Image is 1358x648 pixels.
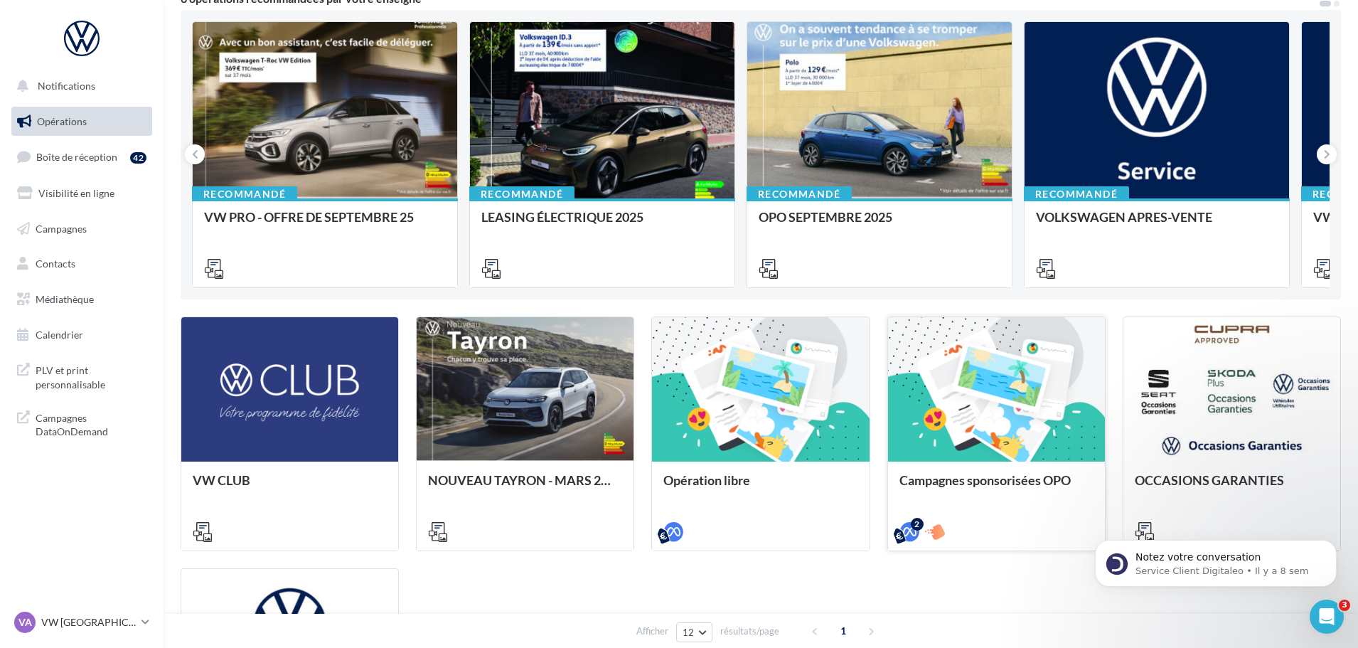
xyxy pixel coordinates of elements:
a: Contacts [9,249,155,279]
span: résultats/page [720,625,779,638]
div: NOUVEAU TAYRON - MARS 2025 [428,473,622,501]
button: Notifications [9,71,149,101]
div: Recommandé [192,186,297,202]
div: Recommandé [469,186,574,202]
span: Campagnes DataOnDemand [36,408,146,439]
div: VW CLUB [193,473,387,501]
a: VA VW [GEOGRAPHIC_DATA] [11,609,152,636]
span: 1 [832,620,855,642]
div: Opération libre [663,473,857,501]
a: Campagnes [9,214,155,244]
div: Campagnes sponsorisées OPO [899,473,1094,501]
span: Opérations [37,115,87,127]
div: 42 [130,152,146,164]
span: Boîte de réception [36,151,117,163]
a: Calendrier [9,320,155,350]
a: Boîte de réception42 [9,142,155,172]
div: VW PRO - OFFRE DE SEPTEMBRE 25 [204,210,446,238]
span: 3 [1339,600,1350,611]
div: Recommandé [1024,186,1129,202]
span: Notifications [38,80,95,92]
div: VOLKSWAGEN APRES-VENTE [1036,210,1278,238]
span: VA [18,615,32,630]
a: Visibilité en ligne [9,179,155,208]
div: OPO SEPTEMBRE 2025 [759,210,1000,238]
span: Visibilité en ligne [38,187,114,199]
span: Médiathèque [36,293,94,305]
span: Afficher [636,625,668,638]
span: PLV et print personnalisable [36,361,146,391]
iframe: Intercom live chat [1310,600,1344,634]
a: Médiathèque [9,285,155,314]
div: Recommandé [747,186,852,202]
span: Campagnes [36,222,87,234]
div: 2 [911,518,924,531]
p: VW [GEOGRAPHIC_DATA] [41,615,136,630]
button: 12 [676,622,712,642]
div: OCCASIONS GARANTIES [1135,473,1329,501]
a: Opérations [9,107,155,137]
span: Calendrier [36,329,83,341]
span: Contacts [36,257,75,270]
iframe: Intercom notifications message [1074,510,1358,610]
span: 12 [683,627,695,638]
a: Campagnes DataOnDemand [9,403,155,445]
div: LEASING ÉLECTRIQUE 2025 [481,210,723,238]
a: PLV et print personnalisable [9,355,155,397]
